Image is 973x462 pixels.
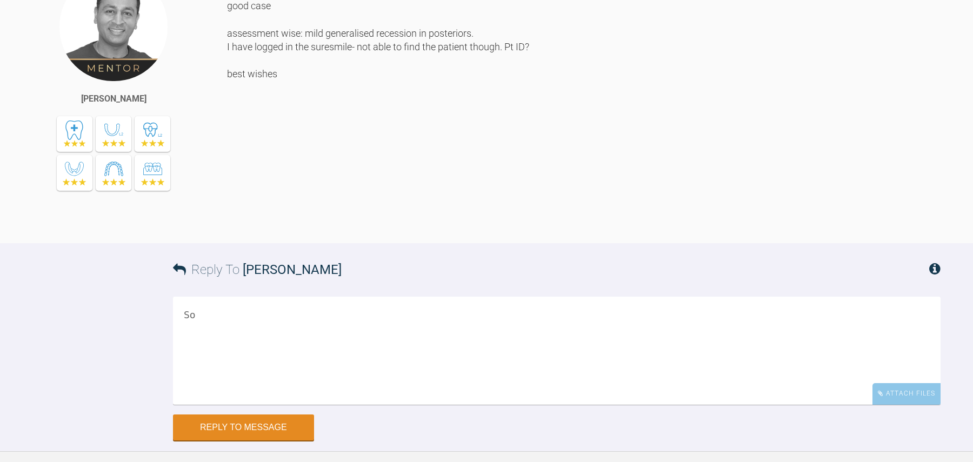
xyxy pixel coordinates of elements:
button: Reply to Message [173,414,314,440]
div: Attach Files [872,383,941,404]
textarea: So [173,297,941,405]
div: [PERSON_NAME] [81,92,146,106]
h3: Reply To [173,259,342,280]
span: [PERSON_NAME] [243,262,342,277]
